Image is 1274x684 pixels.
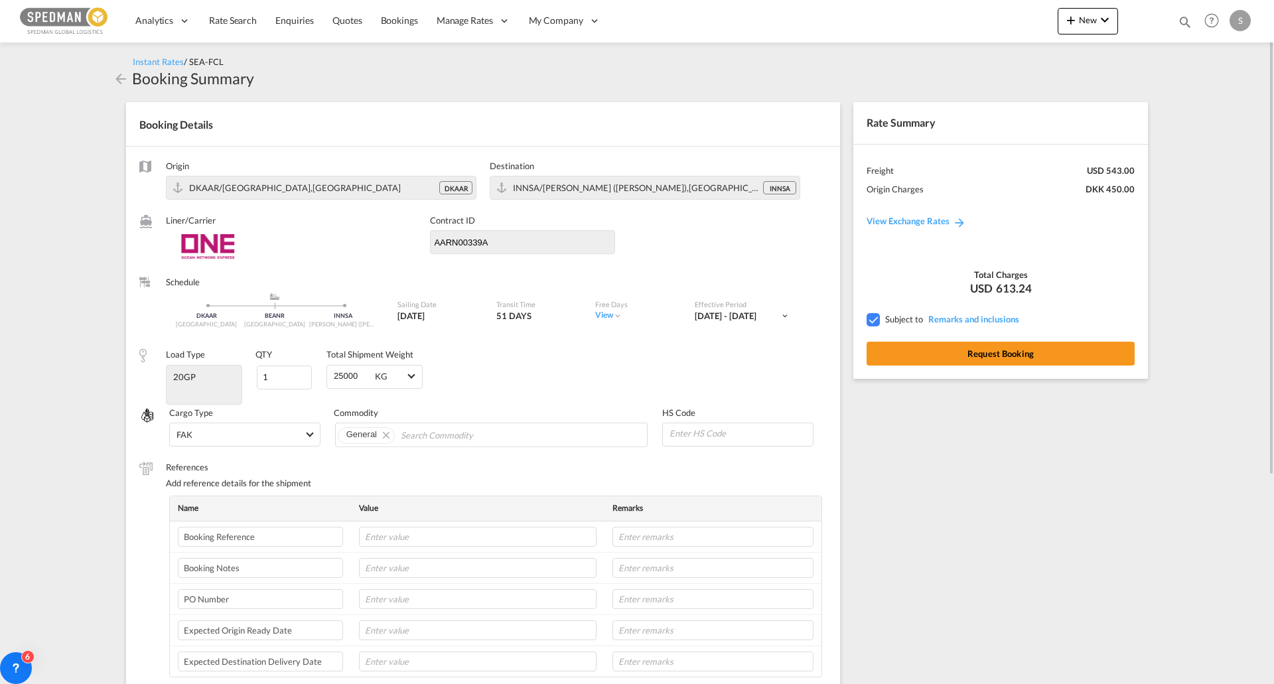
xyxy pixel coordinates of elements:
[139,215,153,228] md-icon: /assets/icons/custom/liner-aaa8ad.svg
[612,620,814,640] input: Enter remarks
[695,299,814,309] label: Effective Period
[359,620,597,640] input: Enter value
[209,15,257,26] span: Rate Search
[133,56,184,67] span: Instant Rates
[113,71,129,87] md-icon: icon-arrow-left
[166,214,417,226] label: Liner/Carrier
[595,299,681,309] label: Free Days
[173,320,241,329] div: [GEOGRAPHIC_DATA]
[612,589,814,609] input: Enter remarks
[439,181,472,194] div: DKAAR
[309,320,378,329] div: [PERSON_NAME] ([PERSON_NAME])
[1200,9,1223,32] span: Help
[346,429,377,439] span: General
[695,310,756,322] div: 01 Aug 2025 - 31 Aug 2025
[867,281,1135,297] div: USD
[170,496,351,521] th: Name
[351,496,604,521] th: Value
[613,311,622,320] md-icon: icon-chevron-down
[332,366,370,385] input: Weight
[166,230,249,263] img: ONE
[867,342,1135,366] button: Request Booking
[178,558,343,578] input: Enter label
[166,276,384,288] label: Schedule
[241,312,309,320] div: BEANR
[853,202,979,239] a: View Exchange Rates
[166,461,827,473] label: References
[20,6,109,36] img: c12ca350ff1b11efb6b291369744d907.png
[168,367,240,387] input: Load Type
[1086,183,1135,195] div: DKK 450.00
[885,314,923,324] span: Subject to
[381,15,418,26] span: Bookings
[1097,12,1113,28] md-icon: icon-chevron-down
[359,558,597,578] input: Enter value
[430,214,615,226] label: Contract / Rate Agreement / Tariff / Spot Pricing Reference Number
[335,423,648,446] md-chips-wrap: Chips container. Use arrow keys to select chips.
[166,160,476,172] label: Origin
[612,651,814,671] input: Enter remarks
[496,310,582,322] div: 51 DAYS
[166,477,827,489] div: Add reference details for the shipment
[1063,15,1113,25] span: New
[401,425,522,446] input: Search Commodity
[241,320,309,329] div: [GEOGRAPHIC_DATA]
[257,366,313,389] input: Qty
[397,299,483,309] label: Sailing Date
[867,165,894,176] div: Freight
[113,68,132,89] div: icon-arrow-left
[169,407,320,419] label: Cargo Type
[953,216,966,229] md-icon: icon-arrow-right
[332,15,362,26] span: Quotes
[867,269,1135,281] div: Total Charges
[334,407,650,419] label: Commodity
[668,423,813,443] input: Enter HS Code
[595,310,622,321] div: Viewicon-chevron-down
[1230,10,1251,31] div: S
[166,348,205,360] div: Load Type
[853,102,1148,143] div: Rate Summary
[375,371,388,381] div: KG
[346,428,380,441] div: General. Press delete to remove this chip.
[173,312,241,320] div: DKAAR
[374,428,394,441] button: Remove General
[1200,9,1230,33] div: Help
[178,527,343,547] input: Enter label
[1058,8,1118,34] button: icon-plus 400-fgNewicon-chevron-down
[397,310,483,322] div: 23 Aug 2025
[1178,15,1192,34] div: icon-magnify
[1087,165,1135,176] div: USD 543.00
[169,423,320,446] md-select: Select Cargo type: FAK
[359,651,597,671] input: Enter value
[662,407,814,419] label: HS Code
[177,429,192,440] div: FAK
[255,348,272,360] div: QTY
[178,620,343,640] input: Enter label
[359,527,597,547] input: Enter value
[309,312,378,320] div: INNSA
[925,314,1019,324] span: REMARKSINCLUSIONS
[496,299,582,309] label: Transit Time
[178,651,343,671] input: Enter label
[178,589,343,609] input: Enter label
[490,160,800,172] label: Destination
[326,348,413,360] div: Total Shipment Weight
[612,527,814,547] input: Enter remarks
[763,181,796,194] div: INNSA
[867,183,924,195] div: Origin Charges
[184,56,224,67] span: / SEA-FCL
[604,496,821,521] th: Remarks
[513,182,777,193] span: INNSA/Jawaharlal Nehru (Nhava Sheva),Asia Pacific
[135,14,173,27] span: Analytics
[431,236,547,248] div: AARN00339A
[139,118,213,131] span: Booking Details
[189,182,401,193] span: DKAAR/Aarhus,Europe
[437,14,493,27] span: Manage Rates
[359,589,597,609] input: Enter value
[275,15,314,26] span: Enquiries
[780,311,790,320] md-icon: icon-chevron-down
[996,281,1032,297] span: 613.24
[612,558,814,578] input: Enter remarks
[166,230,417,263] div: ONE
